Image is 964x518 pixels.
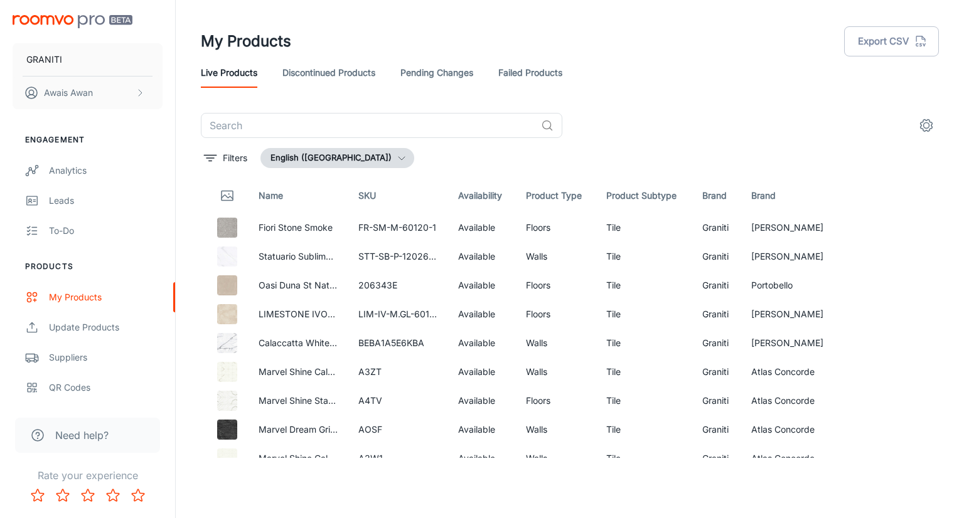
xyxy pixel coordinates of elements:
button: English ([GEOGRAPHIC_DATA]) [260,148,414,168]
td: Graniti [692,329,741,357]
td: Available [448,242,516,271]
td: Graniti [692,386,741,415]
a: Statuario Sublime ([PERSON_NAME]) [259,251,412,262]
td: Atlas Concorde [741,415,839,444]
td: Graniti [692,300,741,329]
p: Filters [223,151,247,165]
th: Availability [448,178,516,213]
td: Tile [596,213,692,242]
td: Available [448,213,516,242]
input: Search [201,113,536,138]
td: LIM-IV-M.GL-60120-1 [348,300,448,329]
td: Available [448,357,516,386]
a: Marvel Shine Calacatta Prestigio [259,366,392,377]
div: QR Codes [49,381,163,394]
th: Product Type [516,178,596,213]
button: Rate 4 star [100,483,126,508]
td: Available [448,300,516,329]
th: Brand [692,178,741,213]
td: Walls [516,242,596,271]
td: STT-SB-P-120260-1 [348,242,448,271]
td: Tile [596,415,692,444]
td: Floors [516,213,596,242]
a: Failed Products [498,58,562,88]
td: Walls [516,444,596,473]
button: GRANITI [13,43,163,76]
td: Tile [596,329,692,357]
td: Floors [516,300,596,329]
td: [PERSON_NAME] [741,213,839,242]
td: A4TV [348,386,448,415]
td: Atlas Concorde [741,444,839,473]
th: Product Subtype [596,178,692,213]
td: Floors [516,386,596,415]
td: Graniti [692,357,741,386]
a: Marvel Dream Grigio Intenso [259,424,375,435]
button: Rate 5 star [126,483,151,508]
button: Rate 3 star [75,483,100,508]
a: LIMESTONE IVORY [259,309,340,319]
td: Atlas Concorde [741,357,839,386]
td: Walls [516,357,596,386]
p: Rate your experience [10,468,165,483]
td: [PERSON_NAME] [741,242,839,271]
td: Tile [596,300,692,329]
td: FR-SM-M-60120-1 [348,213,448,242]
td: Available [448,271,516,300]
td: [PERSON_NAME] [741,300,839,329]
td: Graniti [692,213,741,242]
td: BEBA1A5E6KBA [348,329,448,357]
td: 206343E [348,271,448,300]
div: Leads [49,194,163,208]
a: Discontinued Products [282,58,375,88]
svg: Thumbnail [220,188,235,203]
td: Portobello [741,271,839,300]
button: Export CSV [844,26,939,56]
img: Roomvo PRO Beta [13,15,132,28]
div: Update Products [49,320,163,334]
td: Available [448,444,516,473]
th: SKU [348,178,448,213]
td: Graniti [692,242,741,271]
td: Graniti [692,444,741,473]
a: Fiori Stone Smoke [259,222,333,233]
a: Calaccatta White Sintered Stone [259,337,393,348]
td: A3W1 [348,444,448,473]
td: Floors [516,271,596,300]
td: A3ZT [348,357,448,386]
a: Oasi Duna St Natural Ret [259,280,361,290]
td: Graniti [692,271,741,300]
button: Awais Awan [13,77,163,109]
td: Walls [516,329,596,357]
td: Atlas Concorde [741,386,839,415]
td: Tile [596,271,692,300]
td: Tile [596,242,692,271]
button: settings [914,113,939,138]
td: Available [448,386,516,415]
th: Name [249,178,348,213]
td: Tile [596,357,692,386]
span: Need help? [55,428,109,443]
td: Walls [516,415,596,444]
div: To-do [49,224,163,238]
td: Available [448,329,516,357]
p: Awais Awan [44,86,93,100]
div: Analytics [49,164,163,177]
td: Tile [596,386,692,415]
a: Marvel Shine Statuario Supremo [259,395,391,406]
a: Marvel Shine Calacatta Delicato [259,453,390,463]
td: Tile [596,444,692,473]
button: Rate 1 star [25,483,50,508]
a: Live Products [201,58,257,88]
td: AOSF [348,415,448,444]
div: My Products [49,290,163,304]
td: Available [448,415,516,444]
td: Graniti [692,415,741,444]
td: [PERSON_NAME] [741,329,839,357]
h1: My Products [201,30,291,53]
button: Rate 2 star [50,483,75,508]
th: Brand [741,178,839,213]
a: Pending Changes [400,58,473,88]
button: filter [201,148,250,168]
p: GRANITI [26,53,62,66]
